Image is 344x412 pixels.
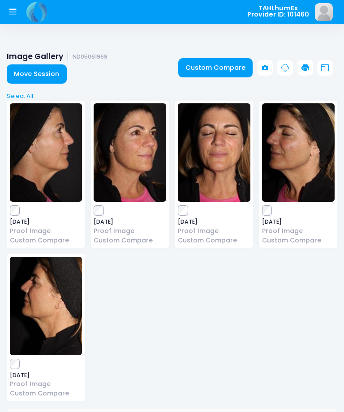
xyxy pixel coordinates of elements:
[10,389,82,398] a: Custom Compare
[94,226,166,236] a: Proof Image
[7,52,107,61] h1: Image Gallery
[178,103,250,202] img: image
[10,373,82,378] span: [DATE]
[25,1,49,23] img: Logo
[94,219,166,225] span: [DATE]
[10,226,82,236] a: Proof Image
[10,236,82,245] a: Custom Compare
[262,103,335,202] img: image
[315,3,333,21] img: image
[10,219,82,225] span: [DATE]
[262,236,335,245] a: Custom Compare
[7,64,67,84] a: Move Session
[94,236,166,245] a: Custom Compare
[178,219,250,225] span: [DATE]
[262,219,335,225] span: [DATE]
[178,236,250,245] a: Custom Compare
[94,103,166,202] img: image
[262,226,335,236] a: Proof Image
[178,226,250,236] a: Proof Image
[247,5,309,18] span: TAHLhumEs Provider ID: 101460
[10,103,82,202] img: image
[178,58,253,77] a: Custom Compare
[10,379,82,389] a: Proof Image
[73,54,107,60] small: ND05061969
[10,257,82,355] img: image
[4,92,340,101] a: Select All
